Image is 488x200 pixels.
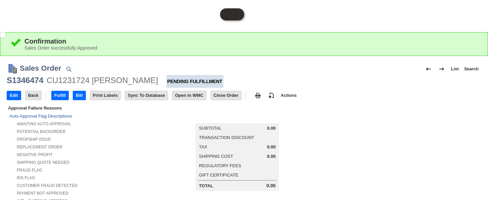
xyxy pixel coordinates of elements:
[125,91,168,100] input: Sync To Database
[166,75,223,88] div: Pending Fulfillment
[267,154,275,159] span: 0.00
[199,154,233,159] a: Shipping Cost
[90,91,120,100] input: Print Labels
[20,63,61,74] h1: Sales Order
[438,65,446,73] img: Next
[17,168,42,173] a: Fraud Flag
[462,64,481,74] a: Search
[17,160,69,165] a: Shipping Quote Needed
[9,114,72,119] a: Auto-Approval Flag Descriptions
[199,135,254,140] a: Transaction Discount
[17,122,71,126] a: Awaiting Auto-Approval
[267,126,275,131] span: 0.00
[25,91,41,100] input: Back
[278,93,300,98] a: Actions
[65,65,73,73] img: Quick Find
[199,163,241,168] a: Regulatory Fees
[266,183,275,189] span: 0.00
[17,152,53,157] a: Negative Profit
[254,91,262,99] img: print.svg
[267,144,275,150] span: 0.00
[232,8,244,20] span: Oracle Guided Learning Widget. To move around, please hold and drag
[267,91,275,99] img: add-record.svg
[7,104,162,112] div: Approval Failure Reasons
[448,64,462,74] a: List
[7,75,43,86] div: S1346474
[211,91,241,100] input: Close Order
[17,176,35,180] a: RIS flag
[17,137,51,142] a: Dropship Issue
[199,144,207,149] a: Tax
[7,91,21,100] input: Edit
[17,145,62,149] a: Replacement Order
[199,183,213,188] a: Total
[73,91,85,100] input: Bill
[47,75,158,86] div: CU1231724 [PERSON_NAME]
[424,65,432,73] img: Previous
[24,38,478,45] div: Confirmation
[220,8,244,20] iframe: Click here to launch Oracle Guided Learning Help Panel
[24,45,478,51] div: Sales Order successfully Approved
[52,91,69,100] input: Fulfill
[17,183,77,188] a: Customer Fraud Detected
[17,191,68,196] a: Payment not approved
[172,91,206,100] input: Open In WMC
[199,173,238,178] a: Gift Certificate
[199,126,221,131] a: Subtotal
[196,113,279,123] caption: Summary
[17,129,66,134] a: Potential Backorder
